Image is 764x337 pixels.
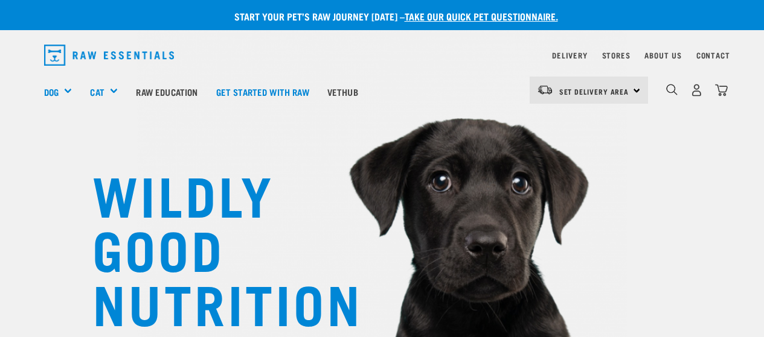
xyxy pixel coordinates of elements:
[44,85,59,99] a: Dog
[90,85,104,99] a: Cat
[34,40,730,71] nav: dropdown navigation
[552,53,587,57] a: Delivery
[537,84,553,95] img: van-moving.png
[602,53,631,57] a: Stores
[207,68,318,116] a: Get started with Raw
[715,84,728,96] img: home-icon@2x.png
[696,53,730,57] a: Contact
[559,89,629,93] span: Set Delivery Area
[405,13,558,19] a: take our quick pet questionnaire.
[644,53,681,57] a: About Us
[318,68,367,116] a: Vethub
[666,84,678,95] img: home-icon-1@2x.png
[690,84,703,96] img: user.png
[44,45,175,66] img: Raw Essentials Logo
[92,166,334,329] h1: WILDLY GOOD NUTRITION
[127,68,207,116] a: Raw Education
